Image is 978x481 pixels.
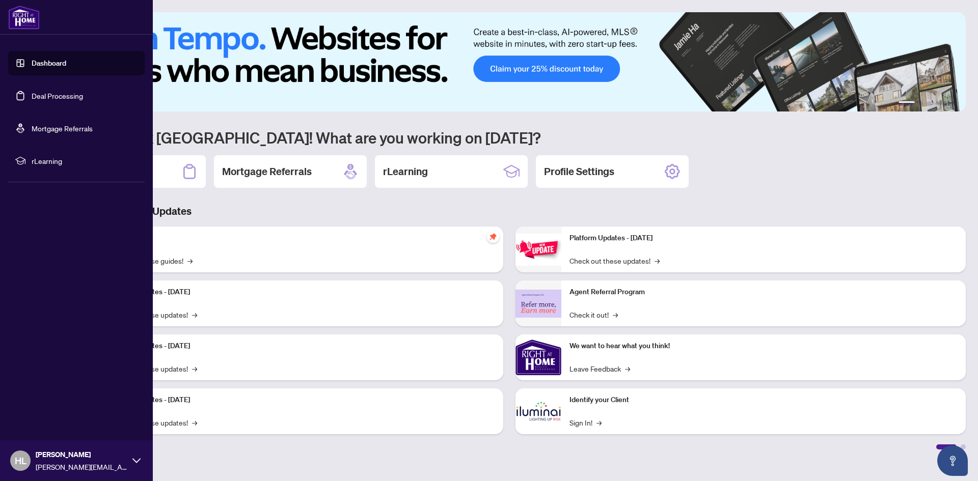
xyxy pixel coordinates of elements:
[383,164,428,179] h2: rLearning
[613,309,618,320] span: →
[515,290,561,318] img: Agent Referral Program
[899,101,915,105] button: 1
[487,231,499,243] span: pushpin
[8,5,40,30] img: logo
[625,363,630,374] span: →
[53,12,966,111] img: Slide 0
[222,164,312,179] h2: Mortgage Referrals
[927,101,931,105] button: 3
[569,255,660,266] a: Check out these updates!→
[515,334,561,380] img: We want to hear what you think!
[15,454,26,468] span: HL
[32,155,138,166] span: rLearning
[32,91,83,100] a: Deal Processing
[192,417,197,428] span: →
[544,164,614,179] h2: Profile Settings
[36,449,127,460] span: [PERSON_NAME]
[569,309,618,320] a: Check it out!→
[569,287,958,298] p: Agent Referral Program
[569,417,602,428] a: Sign In!→
[569,233,958,244] p: Platform Updates - [DATE]
[596,417,602,428] span: →
[53,128,966,147] h1: Welcome back [GEOGRAPHIC_DATA]! What are you working on [DATE]?
[192,363,197,374] span: →
[515,234,561,266] img: Platform Updates - June 23, 2025
[569,341,958,352] p: We want to hear what you think!
[569,363,630,374] a: Leave Feedback→
[943,101,947,105] button: 5
[569,394,958,406] p: Identify your Client
[107,287,495,298] p: Platform Updates - [DATE]
[952,101,956,105] button: 6
[515,388,561,434] img: Identify your Client
[32,59,66,68] a: Dashboard
[32,124,93,133] a: Mortgage Referrals
[36,461,127,472] span: [PERSON_NAME][EMAIL_ADDRESS][DOMAIN_NAME]
[192,309,197,320] span: →
[655,255,660,266] span: →
[53,204,966,218] h3: Brokerage & Industry Updates
[937,445,968,476] button: Open asap
[187,255,193,266] span: →
[107,394,495,406] p: Platform Updates - [DATE]
[107,233,495,244] p: Self-Help
[919,101,923,105] button: 2
[107,341,495,352] p: Platform Updates - [DATE]
[935,101,939,105] button: 4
